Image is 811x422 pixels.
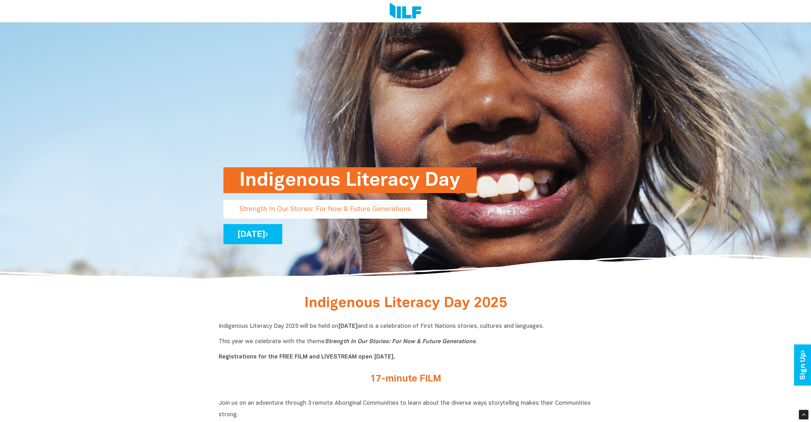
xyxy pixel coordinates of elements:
[799,410,808,419] div: Scroll Back to Top
[223,200,427,219] p: Strength In Our Stories: For Now & Future Generations
[239,167,461,193] h1: Indigenous Literacy Day
[219,323,593,361] p: Indigenous Literacy Day 2025 will be held on and is a celebration of First Nations stories, cultu...
[338,324,358,329] b: [DATE]
[390,3,421,20] img: Logo
[219,401,591,418] span: Join us on an adventure through 3 remote Aboriginal Communities to learn about the diverse ways s...
[286,374,526,384] h2: 17-minute FILM
[325,339,476,344] i: Strength In Our Stories: For Now & Future Generations
[223,224,282,244] a: [DATE]
[304,297,507,310] span: Indigenous Literacy Day 2025
[219,354,395,360] b: Registrations for the FREE FILM and LIVESTREAM open [DATE].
